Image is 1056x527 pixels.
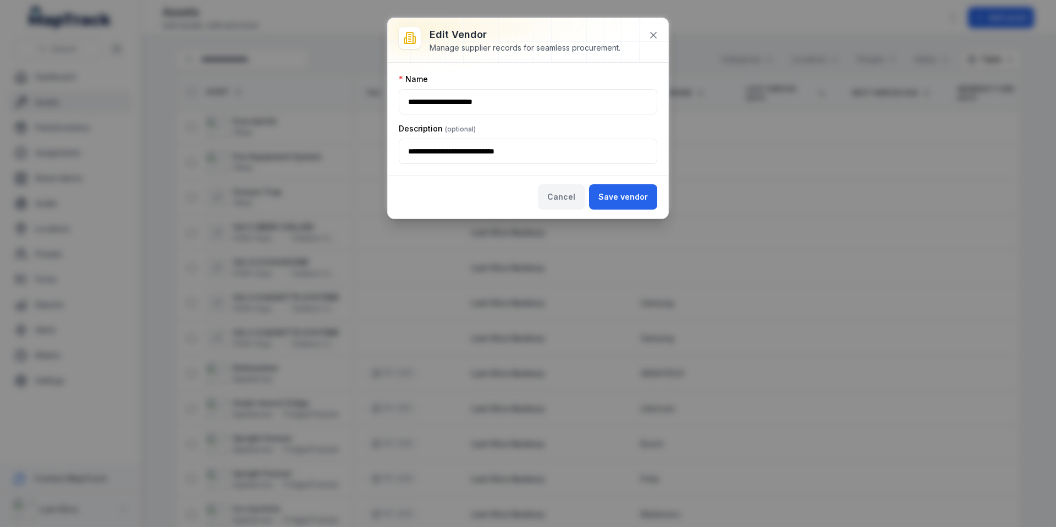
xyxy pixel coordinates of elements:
[430,27,620,42] h3: Edit vendor
[430,42,620,53] div: Manage supplier records for seamless procurement.
[589,184,657,210] button: Save vendor
[399,74,428,85] label: Name
[399,139,657,164] input: :rne:-form-item-label
[399,123,476,134] label: Description
[399,89,657,114] input: :rnd:-form-item-label
[538,184,585,210] button: Cancel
